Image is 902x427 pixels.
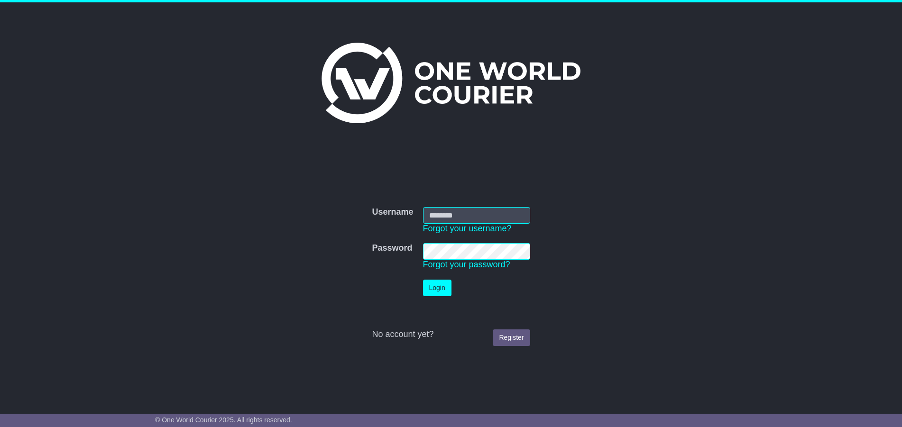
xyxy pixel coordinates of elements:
a: Forgot your password? [423,260,510,269]
a: Forgot your username? [423,224,512,233]
span: © One World Courier 2025. All rights reserved. [155,416,292,424]
button: Login [423,280,451,296]
a: Register [493,329,530,346]
label: Username [372,207,413,218]
div: No account yet? [372,329,530,340]
label: Password [372,243,412,254]
img: One World [322,43,580,123]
